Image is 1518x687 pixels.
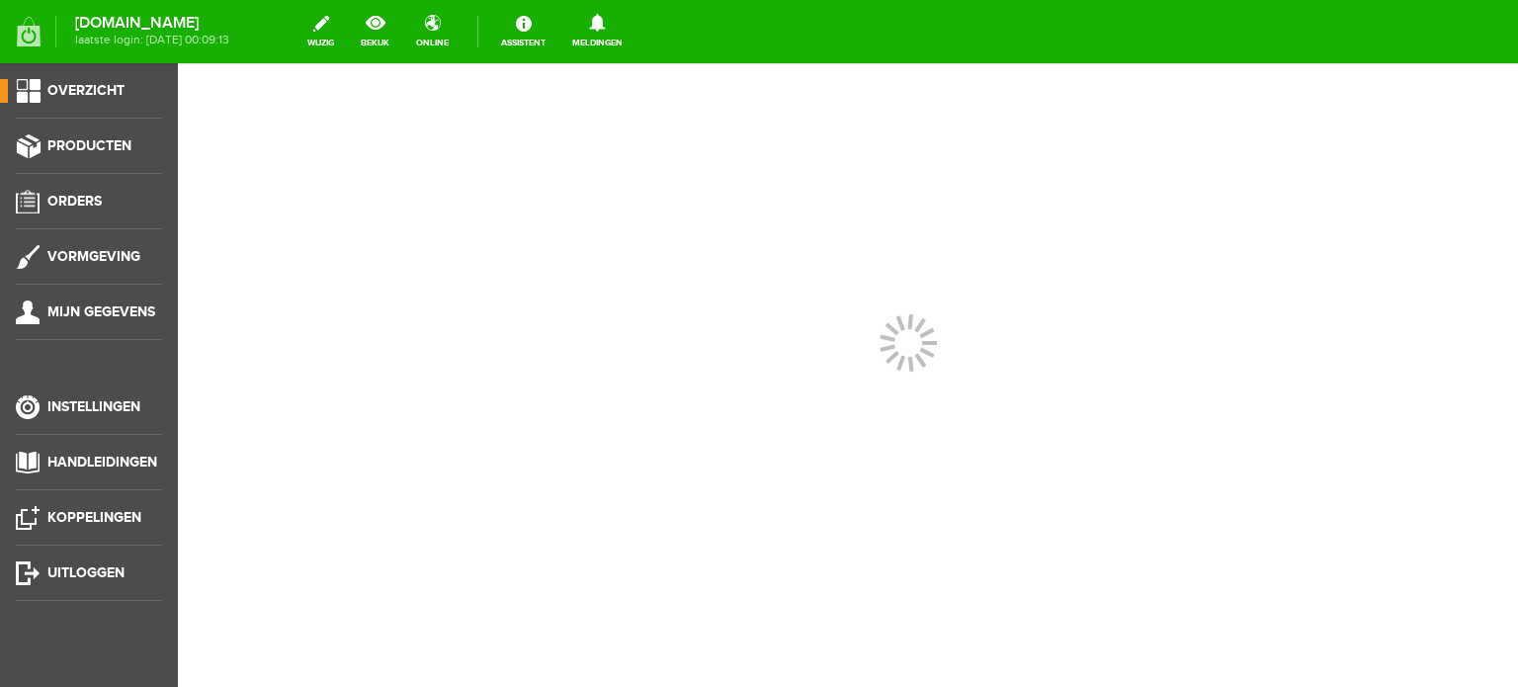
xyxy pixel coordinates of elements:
a: Assistent [489,10,557,53]
a: wijzig [295,10,346,53]
span: laatste login: [DATE] 00:09:13 [75,35,229,45]
span: Overzicht [47,82,125,99]
strong: [DOMAIN_NAME] [75,18,229,29]
span: Orders [47,193,102,210]
a: Meldingen [560,10,634,53]
a: bekijk [349,10,401,53]
span: Instellingen [47,398,140,415]
span: Uitloggen [47,564,125,581]
span: Mijn gegevens [47,303,155,320]
a: online [404,10,461,53]
span: Producten [47,137,131,154]
span: Koppelingen [47,509,141,526]
span: Handleidingen [47,454,157,471]
span: Vormgeving [47,248,140,265]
